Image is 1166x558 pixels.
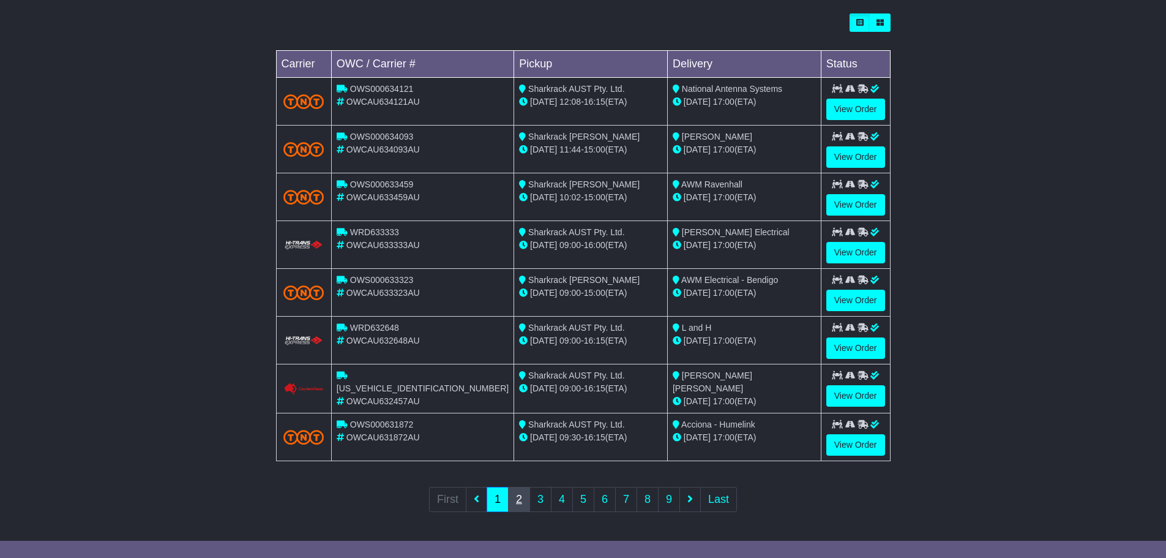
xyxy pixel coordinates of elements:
span: 11:44 [559,145,581,154]
a: 7 [615,487,637,512]
div: (ETA) [673,239,816,252]
span: [DATE] [530,432,557,442]
img: TNT_Domestic.png [283,94,324,109]
a: View Order [826,290,885,311]
div: (ETA) [673,287,816,300]
span: [US_VEHICLE_IDENTIFICATION_NUMBER] [337,383,509,393]
span: 17:00 [713,145,734,154]
span: National Antenna Systems [682,84,782,94]
div: - (ETA) [519,96,662,108]
span: 09:00 [559,240,581,250]
span: [DATE] [530,192,557,202]
span: OWCAU632648AU [346,336,420,345]
img: Couriers_Please.png [283,383,324,396]
span: Sharkrack AUST Pty. Ltd. [528,227,624,237]
span: L and H [682,323,712,333]
span: 17:00 [713,240,734,250]
span: OWCAU631872AU [346,432,420,442]
span: 16:15 [584,432,605,442]
td: Pickup [514,51,668,78]
td: Status [821,51,890,78]
span: 16:15 [584,383,605,393]
span: 17:00 [713,97,734,107]
img: TNT_Domestic.png [283,190,324,205]
span: OWS000633323 [350,275,414,285]
img: TNT_Domestic.png [283,430,324,445]
div: (ETA) [673,143,816,156]
div: - (ETA) [519,287,662,300]
a: 9 [658,487,680,512]
span: Sharkrack [PERSON_NAME] [528,132,640,141]
a: 5 [572,487,594,512]
td: OWC / Carrier # [331,51,514,78]
div: (ETA) [673,96,816,108]
img: TNT_Domestic.png [283,285,324,300]
a: 1 [487,487,509,512]
span: 09:00 [559,383,581,393]
span: 17:00 [713,288,734,298]
a: View Order [826,434,885,456]
span: 17:00 [713,396,734,406]
span: OWS000634093 [350,132,414,141]
span: WRD633333 [350,227,399,237]
a: View Order [826,146,885,168]
img: HiTrans.png [283,240,324,251]
span: [DATE] [684,240,711,250]
div: - (ETA) [519,239,662,252]
span: OWCAU634093AU [346,145,420,154]
span: 12:08 [559,97,581,107]
span: Sharkrack [PERSON_NAME] [528,275,640,285]
span: 17:00 [713,336,734,345]
span: [DATE] [530,240,557,250]
span: OWCAU632457AU [346,396,420,406]
span: [DATE] [684,97,711,107]
a: 8 [637,487,659,512]
span: 15:00 [584,288,605,298]
span: [DATE] [530,336,557,345]
span: OWS000634121 [350,84,414,94]
span: [DATE] [684,396,711,406]
div: (ETA) [673,395,816,408]
span: OWCAU633333AU [346,240,420,250]
a: View Order [826,194,885,216]
div: (ETA) [673,431,816,444]
span: [DATE] [684,288,711,298]
img: TNT_Domestic.png [283,142,324,157]
div: - (ETA) [519,334,662,347]
a: View Order [826,385,885,407]
span: 09:00 [559,288,581,298]
span: Sharkrack AUST Pty. Ltd. [528,420,624,429]
div: (ETA) [673,334,816,347]
span: [DATE] [684,192,711,202]
span: Sharkrack AUST Pty. Ltd. [528,323,624,333]
span: WRD632648 [350,323,399,333]
span: [DATE] [684,432,711,442]
span: [DATE] [530,145,557,154]
a: 4 [551,487,573,512]
span: [DATE] [684,336,711,345]
span: 17:00 [713,432,734,442]
span: OWS000633459 [350,179,414,189]
span: [DATE] [530,383,557,393]
span: 16:15 [584,97,605,107]
td: Delivery [667,51,821,78]
span: OWCAU633459AU [346,192,420,202]
a: View Order [826,99,885,120]
span: 17:00 [713,192,734,202]
span: Acciona - Humelink [681,420,755,429]
img: HiTrans.png [283,336,324,346]
span: 09:00 [559,336,581,345]
div: (ETA) [673,191,816,204]
a: Last [700,487,737,512]
div: - (ETA) [519,431,662,444]
span: 16:15 [584,336,605,345]
span: Sharkrack AUST Pty. Ltd. [528,84,624,94]
span: 16:00 [584,240,605,250]
span: [DATE] [530,288,557,298]
div: - (ETA) [519,382,662,395]
td: Carrier [276,51,331,78]
span: Sharkrack [PERSON_NAME] [528,179,640,189]
span: 10:02 [559,192,581,202]
span: [DATE] [530,97,557,107]
span: Sharkrack AUST Pty. Ltd. [528,371,624,380]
